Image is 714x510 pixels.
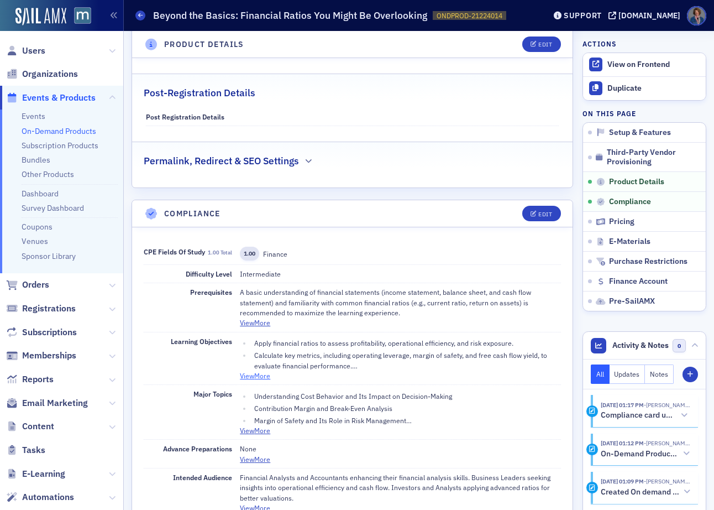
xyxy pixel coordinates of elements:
[22,303,76,315] span: Registrations
[22,350,76,362] span: Memberships
[673,339,686,353] span: 0
[522,37,560,52] button: Edit
[6,468,65,480] a: E-Learning
[22,397,88,409] span: Email Marketing
[251,350,560,371] li: Calculate key metrics, including operating leverage, margin of safety, and free cash flow yield, ...
[240,444,560,454] p: None
[22,444,45,456] span: Tasks
[171,337,232,346] span: Learning Objectives
[607,60,700,70] div: View on Frontend
[601,486,690,498] button: Created On demand product: Beyond the Basics: Financial Ratios You Might Be Overlooking
[22,326,77,339] span: Subscriptions
[22,45,45,57] span: Users
[163,444,232,453] span: Advance Preparations
[22,68,78,80] span: Organizations
[582,108,706,118] h4: On this page
[618,11,680,20] div: [DOMAIN_NAME]
[240,318,270,327] button: ViewMore
[609,237,650,247] span: E-Materials
[609,217,634,227] span: Pricing
[22,155,50,165] a: Bundles
[22,140,98,150] a: Subscription Products
[601,487,680,497] h5: Created On demand product: Beyond the Basics: Financial Ratios You Might Be Overlooking
[22,203,84,213] a: Survey Dashboard
[22,468,65,480] span: E-Learning
[251,391,560,401] li: Understanding Cost Behavior and Its Impact on Decision-Making
[240,287,560,318] p: A basic understanding of financial statements (income statement, balance sheet, and cash flow sta...
[164,208,221,220] h4: Compliance
[190,288,232,296] span: Prerequisites
[22,236,48,246] a: Venues
[607,148,691,167] span: Third-Party Vendor Provisioning
[586,444,598,455] div: Activity
[612,340,669,351] span: Activity & Notes
[583,77,706,100] button: Duplicate
[173,473,232,482] span: Intended Audience
[164,39,244,50] h4: Product Details
[644,439,690,447] span: Dee Sullivan
[6,397,88,409] a: Email Marketing
[687,6,706,25] span: Profile
[6,92,96,104] a: Events & Products
[6,350,76,362] a: Memberships
[644,401,690,409] span: Dee Sullivan
[601,477,644,485] time: 7/28/2025 01:09 PM
[74,7,91,24] img: SailAMX
[240,425,270,435] button: ViewMore
[22,491,74,503] span: Automations
[609,277,668,287] span: Finance Account
[608,12,684,19] button: [DOMAIN_NAME]
[6,303,76,315] a: Registrations
[601,401,644,409] time: 7/28/2025 01:17 PM
[609,197,651,207] span: Compliance
[144,86,255,100] h2: Post-Registration Details
[193,389,232,398] span: Major Topics
[240,472,560,503] p: Financial Analysts and Accountants enhancing their financial analysis skills. Business Leaders se...
[251,403,560,413] li: Contribution Margin and Break-Even Analysis
[22,111,45,121] a: Events
[240,247,259,261] span: 1.00
[22,373,54,386] span: Reports
[522,206,560,221] button: Edit
[146,112,224,121] span: Post registration details
[22,92,96,104] span: Events & Products
[6,326,77,339] a: Subscriptions
[15,8,66,25] img: SailAMX
[263,249,287,258] span: Finance
[6,491,74,503] a: Automations
[144,154,299,168] h2: Permalink, Redirect & SEO Settings
[607,84,700,93] div: Duplicate
[208,249,232,256] span: 1.00 total
[644,477,690,485] span: Dee Sullivan
[645,365,674,384] button: Notes
[6,279,49,291] a: Orders
[601,448,690,460] button: On-Demand Product details card updated
[22,222,53,232] a: Coupons
[601,410,674,420] h5: Compliance card updated
[22,189,59,199] a: Dashboard
[586,405,598,417] div: Activity
[251,415,560,425] li: Margin of Safety and Its Role in Risk Management
[610,365,645,384] button: Updates
[582,39,617,49] h4: Actions
[22,279,49,291] span: Orders
[153,9,427,22] h1: Beyond the Basics: Financial Ratios You Might Be Overlooking
[240,269,281,278] span: Intermediate
[6,420,54,433] a: Content
[66,7,91,26] a: View Homepage
[564,11,602,20] div: Support
[609,296,655,306] span: Pre-SailAMX
[586,482,598,493] div: Activity
[591,365,610,384] button: All
[601,410,690,421] button: Compliance card updated
[22,420,54,433] span: Content
[6,45,45,57] a: Users
[609,257,687,267] span: Purchase Restrictions
[6,373,54,386] a: Reports
[251,338,560,348] li: Apply financial ratios to assess profitability, operational efficiency, and risk exposure.
[22,126,96,136] a: On-Demand Products
[22,251,76,261] a: Sponsor Library
[186,269,232,278] span: Difficulty Level
[583,53,706,76] a: View on Frontend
